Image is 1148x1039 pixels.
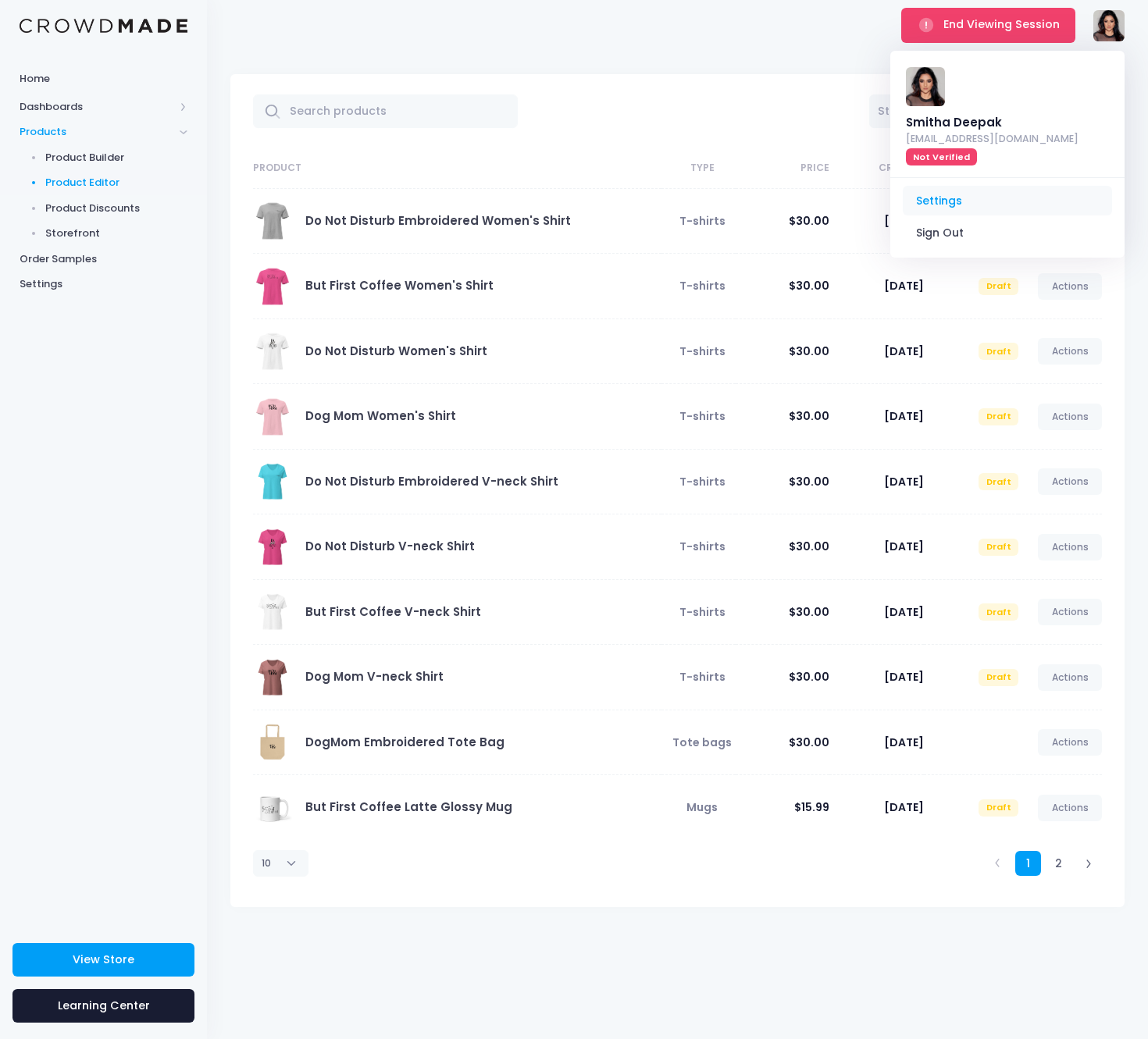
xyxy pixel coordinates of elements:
[884,604,924,620] span: [DATE]
[906,114,1078,131] div: Smitha Deepak
[1038,404,1102,430] a: Actions
[679,669,726,685] span: T-shirts
[979,343,1018,360] span: Draft
[45,201,188,216] span: Product Discounts
[1038,599,1102,625] a: Actions
[884,343,924,359] span: [DATE]
[1038,534,1102,560] a: Actions
[979,539,1018,556] span: Draft
[979,799,1018,817] span: Draft
[305,212,571,229] a: Do Not Disturb Embroidered Women's Shirt
[1038,729,1102,756] a: Actions
[12,989,194,1023] a: Learning Center
[73,952,134,967] span: View Store
[906,132,1078,166] a: [EMAIL_ADDRESS][DOMAIN_NAME] Not Verified
[878,103,915,119] span: Status
[789,669,829,685] span: $30.00
[906,148,978,165] span: Not Verified
[1038,664,1102,691] a: Actions
[20,71,187,87] span: Home
[305,538,475,554] a: Do Not Disturb V-neck Shirt
[679,213,726,229] span: T-shirts
[789,735,829,750] span: $30.00
[305,799,512,815] a: But First Coffee Latte Glossy Mug
[789,604,829,620] span: $30.00
[789,213,829,229] span: $30.00
[679,408,726,424] span: T-shirts
[20,99,174,115] span: Dashboards
[884,799,924,815] span: [DATE]
[979,669,1018,686] span: Draft
[979,473,1018,490] span: Draft
[736,148,830,189] th: Price: activate to sort column ascending
[305,603,481,620] a: But First Coffee V-neck Shirt
[305,343,487,359] a: Do Not Disturb Women's Shirt
[58,998,150,1013] span: Learning Center
[869,94,986,128] span: Status
[253,94,518,128] input: Search products
[884,408,924,424] span: [DATE]
[1046,851,1071,877] a: 2
[1038,468,1102,495] a: Actions
[794,799,829,815] span: $15.99
[884,735,924,750] span: [DATE]
[305,668,444,685] a: Dog Mom V-neck Shirt
[829,148,924,189] th: Created: activate to sort column ascending
[45,175,188,190] span: Product Editor
[943,16,1060,32] span: End Viewing Session
[679,343,726,359] span: T-shirts
[305,407,456,424] a: Dog Mom Women's Shirt
[20,19,187,34] img: Logo
[789,474,829,489] span: $30.00
[789,343,829,359] span: $30.00
[45,150,188,165] span: Product Builder
[1093,10,1125,41] img: User
[903,186,1112,215] a: Settings
[884,669,924,685] span: [DATE]
[1038,795,1102,821] a: Actions
[672,735,732,750] span: Tote bags
[679,539,726,554] span: T-shirts
[679,474,726,489] span: T-shirts
[884,278,924,294] span: [DATE]
[679,604,726,620] span: T-shirts
[253,148,661,189] th: Product: activate to sort column ascending
[305,734,504,750] a: DogMom Embroidered Tote Bag
[903,218,1112,247] a: Sign Out
[789,408,829,424] span: $30.00
[661,148,736,189] th: Type: activate to sort column ascending
[884,539,924,554] span: [DATE]
[12,943,194,977] a: View Store
[20,124,174,140] span: Products
[884,213,924,229] span: [DATE]
[789,278,829,294] span: $30.00
[979,603,1018,621] span: Draft
[305,277,494,294] a: But First Coffee Women's Shirt
[878,103,915,119] span: Status
[20,276,187,292] span: Settings
[884,474,924,489] span: [DATE]
[686,799,718,815] span: Mugs
[1015,851,1041,877] a: 1
[901,8,1075,42] button: End Viewing Session
[979,408,1018,425] span: Draft
[979,278,1018,295] span: Draft
[305,473,558,489] a: Do Not Disturb Embroidered V-neck Shirt
[45,226,188,241] span: Storefront
[679,278,726,294] span: T-shirts
[1038,338,1102,365] a: Actions
[906,67,945,106] img: User
[789,539,829,554] span: $30.00
[1038,273,1102,300] a: Actions
[20,251,187,267] span: Order Samples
